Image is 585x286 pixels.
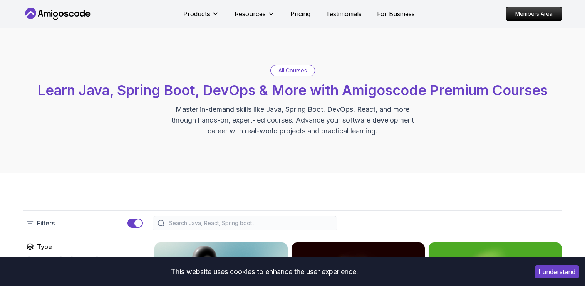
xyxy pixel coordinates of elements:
[377,9,415,19] a: For Business
[326,9,362,19] a: Testimonials
[290,9,310,19] a: Pricing
[37,219,55,228] p: Filters
[506,7,562,21] p: Members Area
[37,242,52,251] h2: Type
[37,82,548,99] span: Learn Java, Spring Boot, DevOps & More with Amigoscode Premium Courses
[278,67,307,74] p: All Courses
[235,9,275,25] button: Resources
[69,256,100,271] button: Build
[26,256,64,271] button: Course
[183,9,210,19] p: Products
[535,265,579,278] button: Accept cookies
[235,9,266,19] p: Resources
[168,219,332,227] input: Search Java, React, Spring boot ...
[6,263,523,280] div: This website uses cookies to enhance the user experience.
[183,9,219,25] button: Products
[506,7,562,21] a: Members Area
[163,104,422,136] p: Master in-demand skills like Java, Spring Boot, DevOps, React, and more through hands-on, expert-...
